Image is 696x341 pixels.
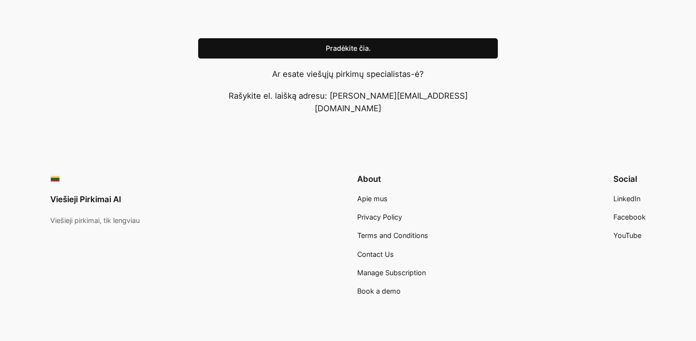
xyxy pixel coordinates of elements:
span: Privacy Policy [357,213,402,221]
span: Book a demo [357,287,401,295]
nav: Footer navigation 4 [357,193,428,297]
a: Facebook [613,212,646,222]
h2: Social [613,174,646,184]
img: Viešieji pirkimai logo [50,174,60,184]
a: Contact Us [357,249,394,260]
span: Terms and Conditions [357,231,428,239]
a: Viešieji Pirkimai AI [50,194,121,204]
a: Pradėkite čia. [198,38,498,59]
p: Rašykite el. laišką adresu: [PERSON_NAME][EMAIL_ADDRESS][DOMAIN_NAME] [198,89,498,115]
a: Book a demo [357,286,401,297]
a: LinkedIn [613,193,640,204]
a: Privacy Policy [357,212,402,222]
span: Apie mus [357,194,388,203]
a: Manage Subscription [357,267,426,278]
span: Facebook [613,213,646,221]
nav: Footer navigation 3 [613,193,646,241]
a: Apie mus [357,193,388,204]
span: LinkedIn [613,194,640,203]
h2: About [357,174,428,184]
span: Contact Us [357,250,394,258]
span: Manage Subscription [357,268,426,277]
p: Viešieji pirkimai, tik lengviau [50,215,140,226]
a: Terms and Conditions [357,230,428,241]
a: YouTube [613,230,641,241]
span: YouTube [613,231,641,239]
p: Ar esate viešųjų pirkimų specialistas-ė? [198,68,498,80]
